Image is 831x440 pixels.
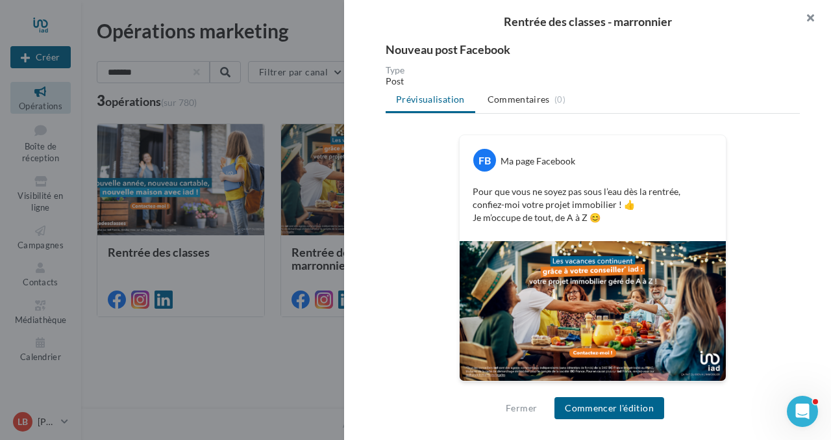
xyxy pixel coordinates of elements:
span: Commentaires [488,93,550,106]
button: Fermer [501,400,542,416]
p: Pour que vous ne soyez pas sous l’eau dès la rentrée, confiez-moi votre projet immobilier ! 👍 Je ... [473,185,713,224]
div: Type [386,66,800,75]
span: (0) [554,94,565,105]
div: FB [473,149,496,172]
div: Nouveau post Facebook [386,44,588,55]
div: Ma page Facebook [501,155,575,168]
div: Rentrée des classes - marronnier [365,16,810,27]
div: La prévisualisation est non-contractuelle [459,382,726,398]
button: Commencer l'édition [554,397,664,419]
iframe: Intercom live chat [787,396,818,427]
div: Post [386,75,800,88]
